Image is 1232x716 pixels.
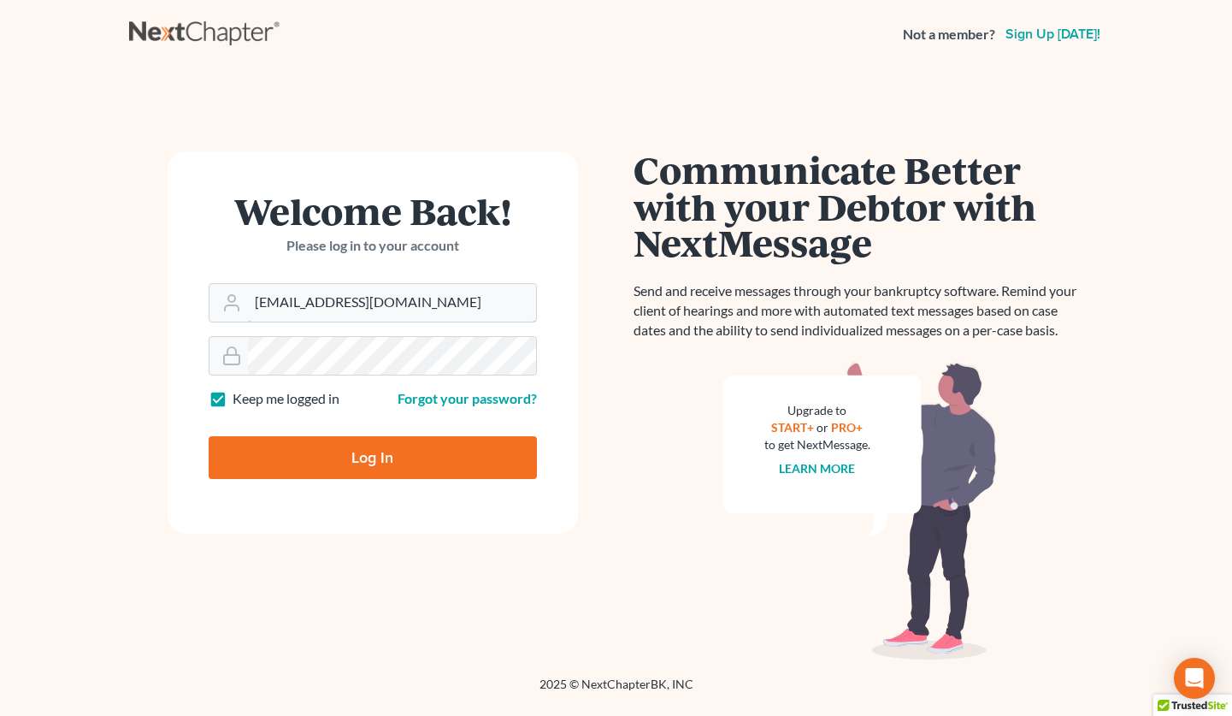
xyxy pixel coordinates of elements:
span: or [816,420,828,435]
p: Please log in to your account [209,236,537,256]
label: Keep me logged in [233,389,339,409]
img: nextmessage_bg-59042aed3d76b12b5cd301f8e5b87938c9018125f34e5fa2b7a6b67550977c72.svg [723,361,997,660]
div: Open Intercom Messenger [1174,658,1215,699]
h1: Welcome Back! [209,192,537,229]
div: 2025 © NextChapterBK, INC [129,676,1104,707]
a: PRO+ [831,420,863,435]
a: Sign up [DATE]! [1002,27,1104,41]
a: Forgot your password? [398,390,537,406]
p: Send and receive messages through your bankruptcy software. Remind your client of hearings and mo... [634,281,1087,340]
input: Email Address [248,284,536,322]
div: Upgrade to [764,402,870,419]
input: Log In [209,436,537,479]
h1: Communicate Better with your Debtor with NextMessage [634,151,1087,261]
a: Learn more [779,461,855,476]
div: to get NextMessage. [764,436,870,453]
strong: Not a member? [903,25,995,44]
a: START+ [771,420,814,435]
